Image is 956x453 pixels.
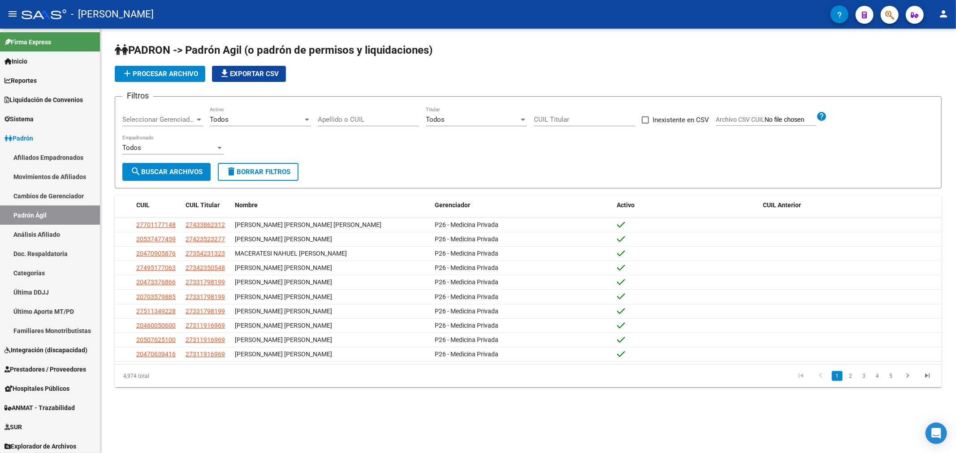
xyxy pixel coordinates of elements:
[186,278,225,286] span: 27331798199
[210,115,229,124] span: Todos
[136,235,176,243] span: 20537477459
[115,365,278,387] div: 4,974 total
[235,293,332,300] span: [PERSON_NAME] [PERSON_NAME]
[122,70,198,78] span: Procesar archivo
[653,115,709,125] span: Inexistente en CSV
[219,68,230,79] mat-icon: file_download
[4,364,86,374] span: Prestadores / Proveedores
[122,90,153,102] h3: Filtros
[218,163,298,181] button: Borrar Filtros
[716,116,765,123] span: Archivo CSV CUIL
[226,168,290,176] span: Borrar Filtros
[186,308,225,315] span: 27331798199
[136,278,176,286] span: 20473376866
[235,336,332,343] span: [PERSON_NAME] [PERSON_NAME]
[235,264,332,271] span: [PERSON_NAME] [PERSON_NAME]
[431,196,613,215] datatable-header-cell: Gerenciador
[182,196,231,215] datatable-header-cell: CUIL Titular
[4,133,33,143] span: Padrón
[186,264,225,271] span: 27342350548
[435,221,498,228] span: P26 - Medicina Privada
[832,371,843,381] a: 1
[435,278,498,286] span: P26 - Medicina Privada
[763,201,801,209] span: CUIL Anterior
[4,384,69,393] span: Hospitales Públicos
[857,368,871,384] li: page 3
[136,336,176,343] span: 20507625100
[226,166,237,177] mat-icon: delete
[872,371,883,381] a: 4
[938,9,949,19] mat-icon: person
[765,116,816,124] input: Archivo CSV CUIL
[816,111,827,122] mat-icon: help
[4,422,22,432] span: SUR
[919,371,936,381] a: go to last page
[859,371,869,381] a: 3
[186,293,225,300] span: 27331798199
[435,308,498,315] span: P26 - Medicina Privada
[235,201,258,209] span: Nombre
[4,76,37,85] span: Reportes
[136,308,176,315] span: 27511349228
[617,201,635,209] span: Activo
[122,163,211,181] button: Buscar Archivos
[235,221,381,228] span: [PERSON_NAME] [PERSON_NAME] [PERSON_NAME]
[235,350,332,358] span: [PERSON_NAME] [PERSON_NAME]
[4,345,87,355] span: Integración (discapacidad)
[4,95,83,105] span: Liquidación de Convenios
[235,322,332,329] span: [PERSON_NAME] [PERSON_NAME]
[760,196,942,215] datatable-header-cell: CUIL Anterior
[136,221,176,228] span: 27701177148
[435,235,498,243] span: P26 - Medicina Privada
[844,368,857,384] li: page 2
[186,221,225,228] span: 27433862312
[7,9,18,19] mat-icon: menu
[899,371,916,381] a: go to next page
[4,114,34,124] span: Sistema
[136,350,176,358] span: 20470639416
[614,196,760,215] datatable-header-cell: Activo
[812,371,829,381] a: go to previous page
[219,70,279,78] span: Exportar CSV
[435,250,498,257] span: P26 - Medicina Privada
[4,403,75,413] span: ANMAT - Trazabilidad
[435,293,498,300] span: P26 - Medicina Privada
[426,115,445,124] span: Todos
[435,350,498,358] span: P26 - Medicina Privada
[186,250,225,257] span: 27354231323
[435,322,498,329] span: P26 - Medicina Privada
[871,368,884,384] li: page 4
[4,441,76,451] span: Explorador de Archivos
[235,308,332,315] span: [PERSON_NAME] [PERSON_NAME]
[235,250,347,257] span: MACERATESI NAHUEL [PERSON_NAME]
[435,336,498,343] span: P26 - Medicina Privada
[884,368,898,384] li: page 5
[115,66,205,82] button: Procesar archivo
[115,44,433,56] span: PADRON -> Padrón Agil (o padrón de permisos y liquidaciones)
[136,201,150,209] span: CUIL
[136,250,176,257] span: 20470905876
[122,68,133,79] mat-icon: add
[186,322,225,329] span: 27311916969
[130,166,141,177] mat-icon: search
[435,201,470,209] span: Gerenciador
[235,235,332,243] span: [PERSON_NAME] [PERSON_NAME]
[435,264,498,271] span: P26 - Medicina Privada
[792,371,809,381] a: go to first page
[130,168,203,176] span: Buscar Archivos
[831,368,844,384] li: page 1
[122,115,195,124] span: Seleccionar Gerenciador
[133,196,182,215] datatable-header-cell: CUIL
[71,4,154,24] span: - [PERSON_NAME]
[186,201,220,209] span: CUIL Titular
[235,278,332,286] span: [PERSON_NAME] [PERSON_NAME]
[136,264,176,271] span: 27495177063
[122,144,141,152] span: Todos
[212,66,286,82] button: Exportar CSV
[4,37,51,47] span: Firma Express
[4,56,27,66] span: Inicio
[231,196,431,215] datatable-header-cell: Nombre
[136,322,176,329] span: 20460050600
[136,293,176,300] span: 20703579885
[186,336,225,343] span: 27311916969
